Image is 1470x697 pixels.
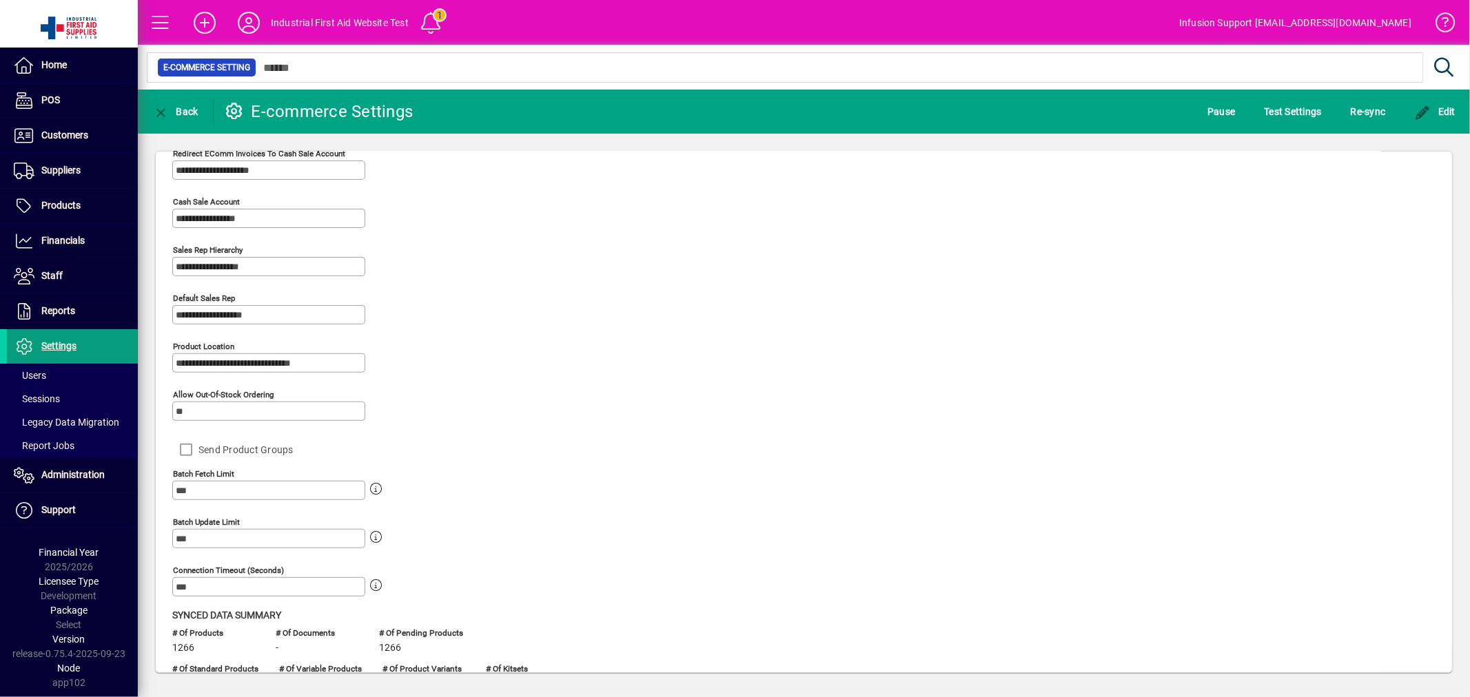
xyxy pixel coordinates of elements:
[41,200,81,211] span: Products
[173,245,243,255] mat-label: Sales Rep Hierarchy
[382,665,465,674] span: # of Product Variants
[172,643,194,654] span: 1266
[7,294,138,329] a: Reports
[486,665,569,674] span: # of Kitsets
[173,390,274,399] mat-label: Allow out-of-stock ordering
[152,106,198,117] span: Back
[1207,101,1235,123] span: Pause
[53,634,85,645] span: Version
[1347,99,1389,124] button: Re-sync
[7,387,138,410] a: Sessions
[41,129,88,141] span: Customers
[14,440,74,451] span: Report Jobs
[7,118,138,153] a: Customers
[173,342,234,351] mat-label: Product location
[1425,3,1453,48] a: Knowledge Base
[7,259,138,293] a: Staff
[379,629,463,638] span: # of Pending Products
[138,99,214,124] app-page-header-button: Back
[1415,106,1456,117] span: Edit
[14,393,60,404] span: Sessions
[163,61,250,74] span: E-commerce Setting
[41,235,85,246] span: Financials
[7,83,138,118] a: POS
[50,605,88,616] span: Package
[1351,101,1386,123] span: Re-sync
[41,165,81,176] span: Suppliers
[39,547,99,558] span: Financial Year
[173,565,284,575] mat-label: Connection timeout (seconds)
[7,410,138,434] a: Legacy Data Migration
[39,576,99,587] span: Licensee Type
[172,610,281,621] span: Synced Data Summary
[279,665,362,674] span: # of Variable Products
[1411,99,1460,124] button: Edit
[41,469,105,480] span: Administration
[1204,99,1238,124] button: Pause
[41,504,76,515] span: Support
[41,340,76,351] span: Settings
[7,458,138,492] a: Administration
[14,370,46,381] span: Users
[172,665,258,674] span: # of Standard Products
[7,224,138,258] a: Financials
[7,189,138,223] a: Products
[173,197,240,207] mat-label: Cash sale account
[41,270,63,281] span: Staff
[7,493,138,528] a: Support
[1261,99,1325,124] button: Test Settings
[173,149,345,158] mat-label: Redirect eComm Invoices to Cash Sale Account
[41,59,67,70] span: Home
[7,364,138,387] a: Users
[227,10,271,35] button: Profile
[149,99,202,124] button: Back
[7,434,138,457] a: Report Jobs
[1179,12,1411,34] div: Infusion Support [EMAIL_ADDRESS][DOMAIN_NAME]
[271,12,409,34] div: Industrial First Aid Website Test
[41,94,60,105] span: POS
[1265,101,1322,123] span: Test Settings
[276,629,358,638] span: # of Documents
[172,629,255,638] span: # of Products
[14,417,119,428] span: Legacy Data Migration
[7,154,138,188] a: Suppliers
[173,293,235,303] mat-label: Default sales rep
[58,663,81,674] span: Node
[173,517,240,527] mat-label: Batch update limit
[276,643,278,654] span: -
[183,10,227,35] button: Add
[173,469,234,479] mat-label: Batch fetch limit
[379,643,401,654] span: 1266
[224,101,414,123] div: E-commerce Settings
[41,305,75,316] span: Reports
[7,48,138,83] a: Home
